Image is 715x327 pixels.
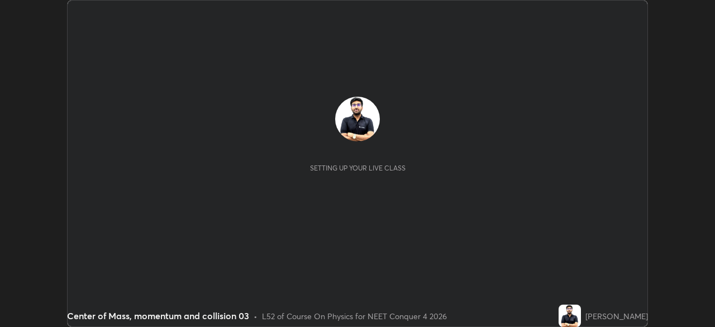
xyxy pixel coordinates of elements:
div: • [254,310,258,322]
img: 7e03177aace049f28d1984e893c0fa72.jpg [559,305,581,327]
div: Center of Mass, momentum and collision 03 [67,309,249,323]
img: 7e03177aace049f28d1984e893c0fa72.jpg [335,97,380,141]
div: [PERSON_NAME] [585,310,648,322]
div: L52 of Course On Physics for NEET Conquer 4 2026 [262,310,447,322]
div: Setting up your live class [310,164,406,172]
